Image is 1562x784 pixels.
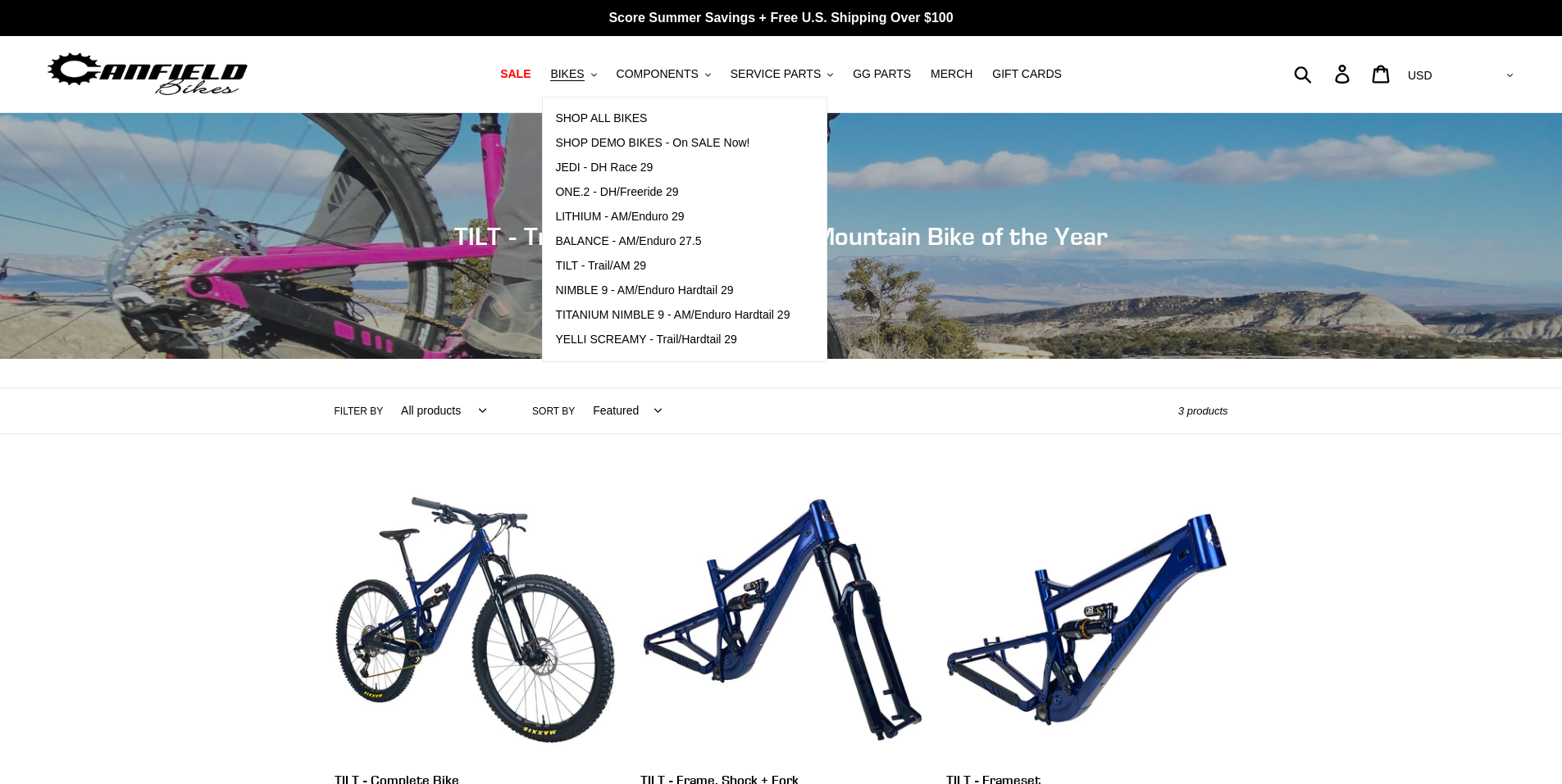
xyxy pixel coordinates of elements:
a: SHOP DEMO BIKES - On SALE Now! [543,131,802,156]
button: BIKES [542,63,604,85]
span: SALE [500,67,531,81]
span: SHOP DEMO BIKES - On SALE Now! [555,136,749,150]
span: SHOP ALL BIKES [555,111,647,125]
span: MERCH [931,67,972,81]
a: NIMBLE 9 - AM/Enduro Hardtail 29 [543,279,802,303]
a: ONE.2 - DH/Freeride 29 [543,180,802,205]
a: TITANIUM NIMBLE 9 - AM/Enduro Hardtail 29 [543,303,802,328]
a: MERCH [922,63,981,85]
span: BALANCE - AM/Enduro 27.5 [555,234,701,248]
span: ONE.2 - DH/Freeride 29 [555,185,678,199]
a: SHOP ALL BIKES [543,106,802,131]
span: TILT - Trail/AM 29 [555,259,646,273]
span: COMPONENTS [617,67,699,81]
span: YELLI SCREAMY - Trail/Hardtail 29 [555,333,737,347]
a: GIFT CARDS [984,63,1070,85]
span: GIFT CARDS [992,67,1062,81]
span: TILT - Trail/AM 29er - 2024 All Mountain Bike of the Year [454,221,1108,251]
a: SALE [492,63,539,85]
span: BIKES [550,67,584,81]
a: YELLI SCREAMY - Trail/Hardtail 29 [543,328,802,352]
button: COMPONENTS [608,63,719,85]
span: TITANIUM NIMBLE 9 - AM/Enduro Hardtail 29 [555,308,790,322]
img: Canfield Bikes [45,48,250,100]
a: GG PARTS [845,63,919,85]
span: SERVICE PARTS [731,67,821,81]
span: NIMBLE 9 - AM/Enduro Hardtail 29 [555,283,733,297]
span: GG PARTS [853,67,911,81]
span: 3 products [1178,405,1228,417]
a: JEDI - DH Race 29 [543,156,802,180]
a: BALANCE - AM/Enduro 27.5 [543,229,802,254]
a: TILT - Trail/AM 29 [543,254,802,279]
span: LITHIUM - AM/Enduro 29 [555,210,684,224]
input: Search [1303,56,1345,92]
span: JEDI - DH Race 29 [555,161,653,174]
a: LITHIUM - AM/Enduro 29 [543,205,802,229]
label: Sort by [532,404,575,419]
label: Filter by [335,404,384,419]
button: SERVICE PARTS [722,63,841,85]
